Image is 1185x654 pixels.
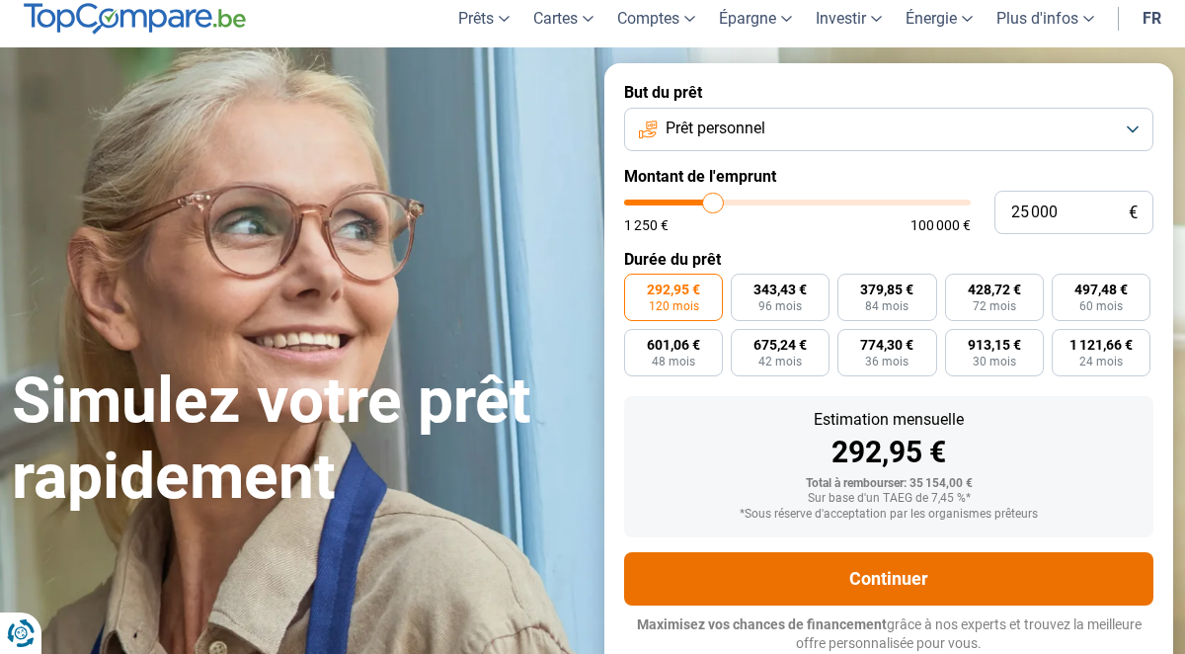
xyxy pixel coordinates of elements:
[968,338,1021,352] span: 913,15 €
[758,356,802,368] span: 42 mois
[973,300,1016,312] span: 72 mois
[860,283,913,296] span: 379,85 €
[666,118,765,139] span: Prêt personnel
[865,300,908,312] span: 84 mois
[973,356,1016,368] span: 30 mois
[1079,300,1123,312] span: 60 mois
[649,300,699,312] span: 120 mois
[758,300,802,312] span: 96 mois
[1074,283,1128,296] span: 497,48 €
[640,477,1138,491] div: Total à rembourser: 35 154,00 €
[24,3,246,35] img: TopCompare
[640,412,1138,428] div: Estimation mensuelle
[910,218,971,232] span: 100 000 €
[753,338,807,352] span: 675,24 €
[753,283,807,296] span: 343,43 €
[1079,356,1123,368] span: 24 mois
[968,283,1021,296] span: 428,72 €
[640,508,1138,522] div: *Sous réserve d'acceptation par les organismes prêteurs
[860,338,913,352] span: 774,30 €
[652,356,695,368] span: 48 mois
[624,83,1153,102] label: But du prêt
[624,167,1153,186] label: Montant de l'emprunt
[624,108,1153,151] button: Prêt personnel
[624,552,1153,606] button: Continuer
[865,356,908,368] span: 36 mois
[624,615,1153,654] p: grâce à nos experts et trouvez la meilleure offre personnalisée pour vous.
[640,438,1138,467] div: 292,95 €
[624,218,669,232] span: 1 250 €
[624,250,1153,269] label: Durée du prêt
[640,492,1138,506] div: Sur base d'un TAEG de 7,45 %*
[647,338,700,352] span: 601,06 €
[12,364,581,516] h1: Simulez votre prêt rapidement
[1129,204,1138,221] span: €
[1069,338,1133,352] span: 1 121,66 €
[637,616,887,632] span: Maximisez vos chances de financement
[647,283,700,296] span: 292,95 €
